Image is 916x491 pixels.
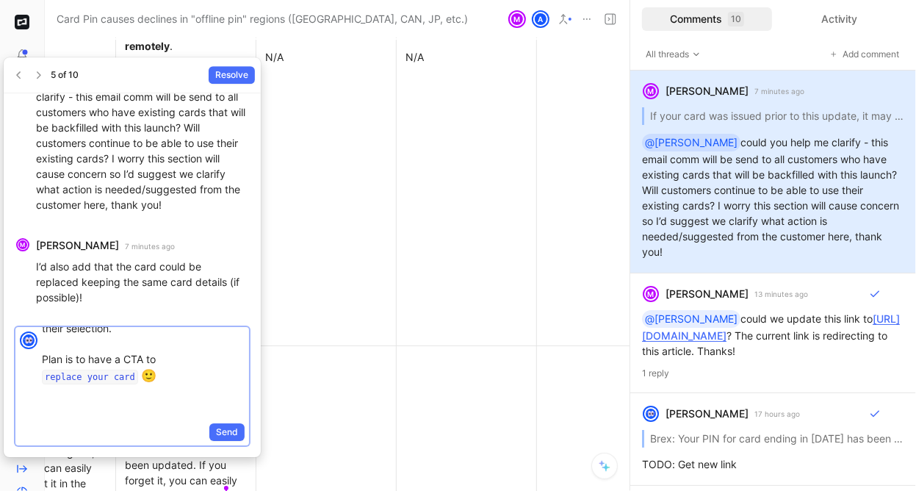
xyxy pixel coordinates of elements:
[141,368,156,383] span: 🙂
[18,240,28,250] div: M
[51,68,79,82] div: 5 of 10
[36,237,119,254] strong: [PERSON_NAME]
[209,66,255,84] button: Resolve
[42,370,138,384] code: replace your card
[215,68,248,82] span: Resolve
[209,423,245,441] button: Send
[125,240,175,253] small: 7 minutes ago
[36,259,249,305] p: I’d also add that the card could be replaced keeping the same card details (if possible)!
[36,71,249,212] p: could you help me clarify - this email comm will be send to all customers who have existing cards...
[216,425,238,440] span: Send
[42,182,245,417] p: Ofc this email will be sent to all existing pin-preferring card customers with an ordered or orde...
[21,333,36,348] img: avatar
